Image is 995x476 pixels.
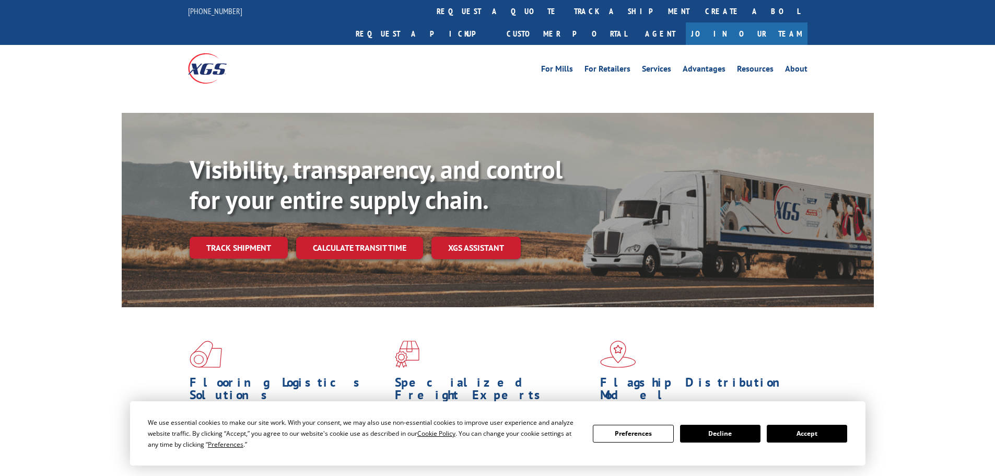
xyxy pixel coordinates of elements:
[593,425,673,443] button: Preferences
[296,237,423,259] a: Calculate transit time
[635,22,686,45] a: Agent
[395,341,419,368] img: xgs-icon-focused-on-flooring-red
[190,376,387,407] h1: Flooring Logistics Solutions
[190,237,288,259] a: Track shipment
[348,22,499,45] a: Request a pickup
[584,65,630,76] a: For Retailers
[683,65,725,76] a: Advantages
[417,429,455,438] span: Cookie Policy
[395,376,592,407] h1: Specialized Freight Experts
[642,65,671,76] a: Services
[208,440,243,449] span: Preferences
[686,22,807,45] a: Join Our Team
[680,425,760,443] button: Decline
[148,417,580,450] div: We use essential cookies to make our site work. With your consent, we may also use non-essential ...
[737,65,774,76] a: Resources
[188,6,242,16] a: [PHONE_NUMBER]
[190,341,222,368] img: xgs-icon-total-supply-chain-intelligence-red
[785,65,807,76] a: About
[600,341,636,368] img: xgs-icon-flagship-distribution-model-red
[190,153,563,216] b: Visibility, transparency, and control for your entire supply chain.
[600,376,798,407] h1: Flagship Distribution Model
[767,425,847,443] button: Accept
[499,22,635,45] a: Customer Portal
[431,237,521,259] a: XGS ASSISTANT
[130,401,865,466] div: Cookie Consent Prompt
[541,65,573,76] a: For Mills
